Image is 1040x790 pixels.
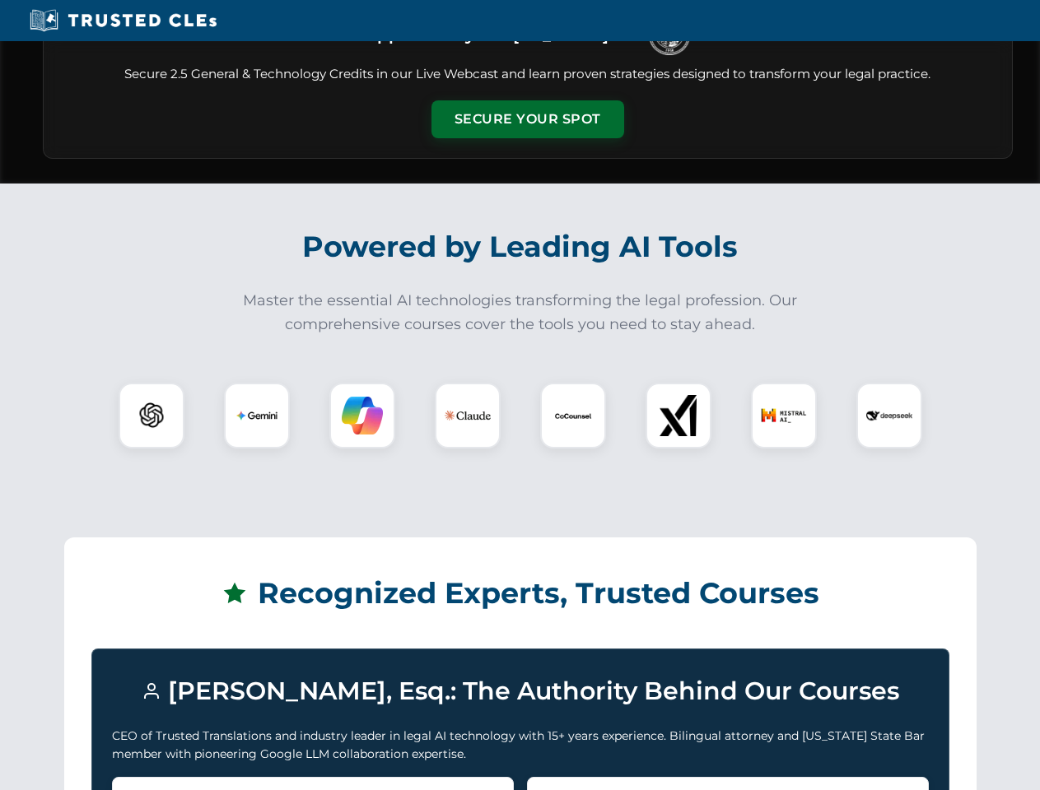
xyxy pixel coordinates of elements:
[761,393,807,439] img: Mistral AI Logo
[445,393,491,439] img: Claude Logo
[646,383,711,448] div: xAI
[64,218,977,276] h2: Powered by Leading AI Tools
[431,100,624,138] button: Secure Your Spot
[91,565,949,622] h2: Recognized Experts, Trusted Courses
[435,383,501,448] div: Claude
[25,8,222,33] img: Trusted CLEs
[112,727,929,764] p: CEO of Trusted Translations and industry leader in legal AI technology with 15+ years experience....
[128,392,175,439] img: ChatGPT Logo
[342,395,383,436] img: Copilot Logo
[232,289,809,337] p: Master the essential AI technologies transforming the legal profession. Our comprehensive courses...
[329,383,395,448] div: Copilot
[553,395,594,436] img: CoCounsel Logo
[856,383,922,448] div: DeepSeek
[119,383,184,448] div: ChatGPT
[751,383,817,448] div: Mistral AI
[224,383,290,448] div: Gemini
[540,383,606,448] div: CoCounsel
[236,395,277,436] img: Gemini Logo
[658,395,699,436] img: xAI Logo
[866,393,912,439] img: DeepSeek Logo
[63,65,992,84] p: Secure 2.5 General & Technology Credits in our Live Webcast and learn proven strategies designed ...
[112,669,929,713] h3: [PERSON_NAME], Esq.: The Authority Behind Our Courses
